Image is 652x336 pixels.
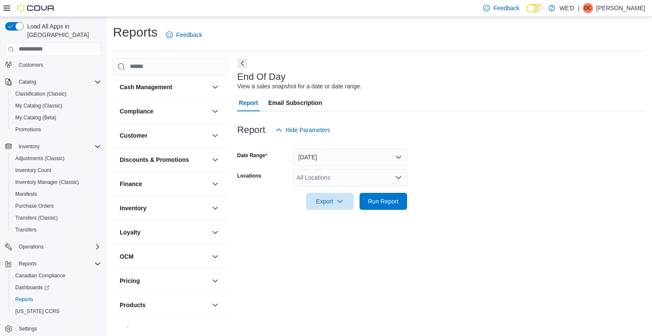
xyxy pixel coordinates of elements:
[12,225,40,235] a: Transfers
[237,58,247,68] button: Next
[15,323,101,334] span: Settings
[120,325,208,333] button: Sales
[210,227,220,237] button: Loyalty
[526,4,544,13] input: Dark Mode
[24,22,101,39] span: Load All Apps in [GEOGRAPHIC_DATA]
[15,226,37,233] span: Transfers
[12,124,45,135] a: Promotions
[8,200,104,212] button: Purchase Orders
[19,79,36,85] span: Catalog
[120,228,208,237] button: Loyalty
[210,203,220,213] button: Inventory
[493,4,519,12] span: Feedback
[15,284,49,291] span: Dashboards
[15,90,67,97] span: Classification (Classic)
[210,300,220,310] button: Products
[584,3,591,13] span: DC
[12,89,70,99] a: Classification (Classic)
[12,113,101,123] span: My Catalog (Beta)
[120,180,208,188] button: Finance
[12,225,101,235] span: Transfers
[8,100,104,112] button: My Catalog (Classic)
[360,193,407,210] button: Run Report
[120,180,142,188] h3: Finance
[15,203,54,209] span: Purchase Orders
[2,322,104,335] button: Settings
[12,153,68,164] a: Adjustments (Classic)
[15,77,39,87] button: Catalog
[8,88,104,100] button: Classification (Classic)
[2,258,104,270] button: Reports
[12,113,60,123] a: My Catalog (Beta)
[2,76,104,88] button: Catalog
[120,204,208,212] button: Inventory
[12,165,55,175] a: Inventory Count
[8,294,104,305] button: Reports
[286,126,330,134] span: Hide Parameters
[15,259,40,269] button: Reports
[268,94,322,111] span: Email Subscription
[15,308,59,315] span: [US_STATE] CCRS
[15,242,47,252] button: Operations
[17,4,55,12] img: Cova
[368,197,399,206] span: Run Report
[210,106,220,116] button: Compliance
[12,271,69,281] a: Canadian Compliance
[12,101,66,111] a: My Catalog (Classic)
[8,152,104,164] button: Adjustments (Classic)
[12,294,101,305] span: Reports
[120,131,147,140] h3: Customer
[15,77,101,87] span: Catalog
[12,213,61,223] a: Transfers (Classic)
[8,188,104,200] button: Manifests
[19,243,44,250] span: Operations
[15,155,65,162] span: Adjustments (Classic)
[8,305,104,317] button: [US_STATE] CCRS
[2,59,104,71] button: Customers
[120,228,141,237] h3: Loyalty
[15,167,51,174] span: Inventory Count
[8,282,104,294] a: Dashboards
[19,325,37,332] span: Settings
[120,131,208,140] button: Customer
[8,176,104,188] button: Inventory Manager (Classic)
[12,201,57,211] a: Purchase Orders
[15,126,41,133] span: Promotions
[12,124,101,135] span: Promotions
[120,301,146,309] h3: Products
[15,191,37,198] span: Manifests
[120,204,146,212] h3: Inventory
[8,124,104,136] button: Promotions
[15,60,47,70] a: Customers
[210,276,220,286] button: Pricing
[120,83,172,91] h3: Cash Management
[395,174,402,181] button: Open list of options
[210,130,220,141] button: Customer
[12,177,82,187] a: Inventory Manager (Classic)
[12,89,101,99] span: Classification (Classic)
[8,212,104,224] button: Transfers (Classic)
[8,224,104,236] button: Transfers
[12,101,101,111] span: My Catalog (Classic)
[237,152,267,159] label: Date Range
[2,241,104,253] button: Operations
[15,242,101,252] span: Operations
[176,31,202,39] span: Feedback
[596,3,645,13] p: [PERSON_NAME]
[120,107,208,116] button: Compliance
[15,114,56,121] span: My Catalog (Beta)
[12,189,101,199] span: Manifests
[163,26,205,43] a: Feedback
[15,141,43,152] button: Inventory
[15,259,101,269] span: Reports
[237,72,286,82] h3: End Of Day
[12,282,101,293] span: Dashboards
[120,277,140,285] h3: Pricing
[15,324,40,334] a: Settings
[12,282,53,293] a: Dashboards
[15,141,101,152] span: Inventory
[19,62,43,68] span: Customers
[120,155,208,164] button: Discounts & Promotions
[239,94,258,111] span: Report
